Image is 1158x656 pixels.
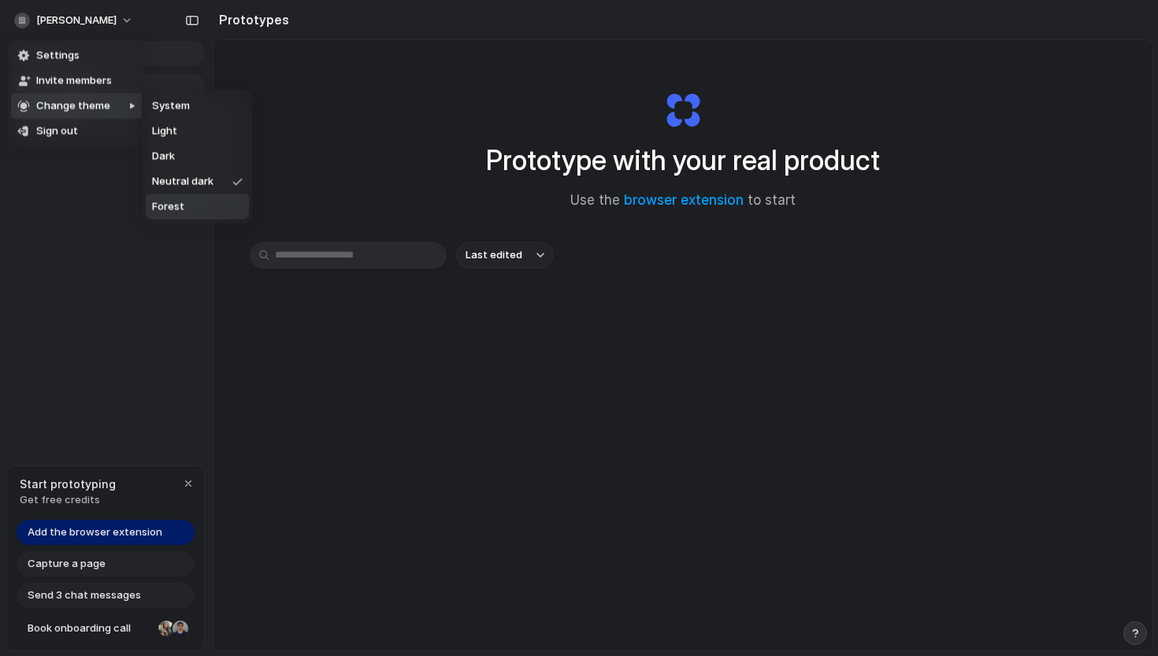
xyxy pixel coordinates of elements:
span: Dark [152,149,175,165]
span: Invite members [36,73,112,89]
span: Settings [36,48,80,64]
span: System [152,98,190,114]
span: Forest [152,199,184,215]
span: Light [152,124,177,139]
span: Sign out [36,124,78,139]
span: Neutral dark [152,174,213,190]
span: Change theme [36,98,110,114]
